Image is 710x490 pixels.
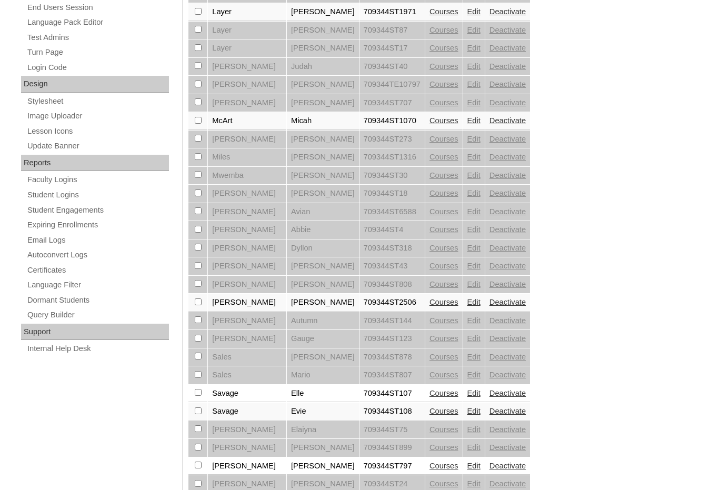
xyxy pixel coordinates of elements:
[467,479,481,488] a: Edit
[287,3,359,21] td: [PERSON_NAME]
[429,26,458,34] a: Courses
[489,244,526,252] a: Deactivate
[429,189,458,197] a: Courses
[429,80,458,88] a: Courses
[467,207,481,216] a: Edit
[287,239,359,257] td: Dyllon
[489,26,526,34] a: Deactivate
[208,221,286,239] td: [PERSON_NAME]
[359,3,425,21] td: 709344ST1971
[287,294,359,312] td: [PERSON_NAME]
[359,185,425,203] td: 709344ST18
[287,348,359,366] td: [PERSON_NAME]
[429,389,458,397] a: Courses
[26,95,169,108] a: Stylesheet
[26,109,169,123] a: Image Uploader
[26,173,169,186] a: Faculty Logins
[429,280,458,288] a: Courses
[429,334,458,343] a: Courses
[467,7,481,16] a: Edit
[429,62,458,71] a: Courses
[489,298,526,306] a: Deactivate
[287,112,359,130] td: Micah
[489,334,526,343] a: Deactivate
[467,407,481,415] a: Edit
[467,116,481,125] a: Edit
[208,421,286,439] td: [PERSON_NAME]
[208,366,286,384] td: Sales
[26,204,169,217] a: Student Engagements
[489,462,526,470] a: Deactivate
[208,257,286,275] td: [PERSON_NAME]
[287,276,359,294] td: [PERSON_NAME]
[489,80,526,88] a: Deactivate
[287,421,359,439] td: Elaiyna
[287,185,359,203] td: [PERSON_NAME]
[429,135,458,143] a: Courses
[429,407,458,415] a: Courses
[287,257,359,275] td: [PERSON_NAME]
[467,80,481,88] a: Edit
[429,462,458,470] a: Courses
[359,257,425,275] td: 709344ST43
[359,239,425,257] td: 709344ST318
[26,234,169,247] a: Email Logs
[489,389,526,397] a: Deactivate
[429,425,458,434] a: Courses
[208,58,286,76] td: [PERSON_NAME]
[359,94,425,112] td: 709344ST707
[26,46,169,59] a: Turn Page
[467,280,481,288] a: Edit
[467,44,481,52] a: Edit
[359,366,425,384] td: 709344ST807
[467,353,481,361] a: Edit
[208,294,286,312] td: [PERSON_NAME]
[467,153,481,161] a: Edit
[208,94,286,112] td: [PERSON_NAME]
[489,280,526,288] a: Deactivate
[359,348,425,366] td: 709344ST878
[489,189,526,197] a: Deactivate
[429,171,458,179] a: Courses
[26,139,169,153] a: Update Banner
[287,22,359,39] td: [PERSON_NAME]
[429,371,458,379] a: Courses
[359,457,425,475] td: 709344ST797
[208,22,286,39] td: Layer
[26,248,169,262] a: Autoconvert Logs
[26,125,169,138] a: Lesson Icons
[489,353,526,361] a: Deactivate
[208,348,286,366] td: Sales
[208,312,286,330] td: [PERSON_NAME]
[287,148,359,166] td: [PERSON_NAME]
[26,294,169,307] a: Dormant Students
[287,94,359,112] td: [PERSON_NAME]
[489,98,526,107] a: Deactivate
[489,153,526,161] a: Deactivate
[26,61,169,74] a: Login Code
[359,203,425,221] td: 709344ST6588
[359,112,425,130] td: 709344ST1070
[359,39,425,57] td: 709344ST17
[26,218,169,232] a: Expiring Enrollments
[208,76,286,94] td: [PERSON_NAME]
[429,153,458,161] a: Courses
[359,385,425,403] td: 709344ST107
[489,62,526,71] a: Deactivate
[26,342,169,355] a: Internal Help Desk
[208,439,286,457] td: [PERSON_NAME]
[208,131,286,148] td: [PERSON_NAME]
[429,262,458,270] a: Courses
[208,148,286,166] td: Miles
[359,148,425,166] td: 709344ST1316
[467,244,481,252] a: Edit
[359,421,425,439] td: 709344ST75
[467,171,481,179] a: Edit
[429,44,458,52] a: Courses
[359,22,425,39] td: 709344ST87
[287,39,359,57] td: [PERSON_NAME]
[489,7,526,16] a: Deactivate
[208,3,286,21] td: Layer
[26,16,169,29] a: Language Pack Editor
[287,366,359,384] td: Mario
